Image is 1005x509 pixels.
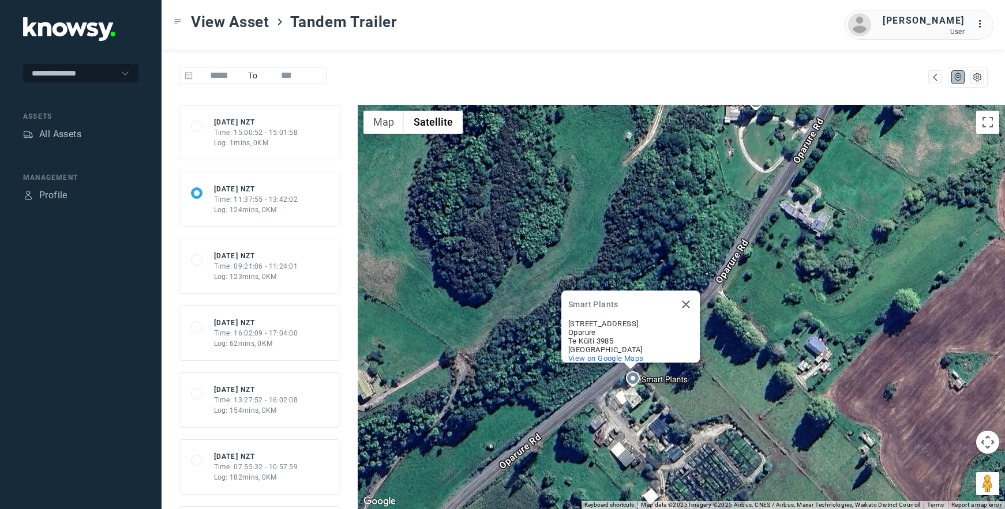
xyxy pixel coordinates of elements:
[214,194,298,205] div: Time: 11:37:55 - 13:42:02
[568,328,672,337] div: Oparure
[174,18,182,26] div: Toggle Menu
[214,318,298,328] div: [DATE] NZT
[976,431,999,454] button: Map camera controls
[214,451,298,462] div: [DATE] NZT
[214,384,298,395] div: [DATE] NZT
[23,188,67,202] a: ProfileProfile
[23,129,33,139] div: Assets
[568,319,672,328] div: [STREET_ADDRESS]
[245,67,260,84] span: To
[672,291,700,318] button: Close
[23,127,81,141] a: AssetsAll Assets
[951,502,1002,508] a: Report a map error
[561,291,700,363] div: Smart Plants
[976,111,999,134] button: Toggle fullscreen view
[363,111,404,134] button: Show street map
[883,14,965,28] div: [PERSON_NAME]
[214,138,298,148] div: Log: 1mins, 0KM
[214,328,298,338] div: Time: 16:02:09 - 17:04:00
[977,20,988,28] tspan: ...
[584,501,634,509] button: Keyboard shortcuts
[214,338,298,349] div: Log: 62mins, 0KM
[39,127,81,141] div: All Assets
[976,17,990,31] div: :
[214,261,298,272] div: Time: 09:21:06 - 11:24:01
[568,337,672,345] div: Te Kūiti 3985
[23,111,138,122] div: Assets
[976,17,990,33] div: :
[23,172,138,183] div: Management
[214,405,298,416] div: Log: 154mins, 0KM
[361,494,399,509] img: Google
[404,111,463,134] button: Show satellite imagery
[214,127,298,138] div: Time: 15:00:52 - 15:01:58
[930,72,940,82] div: Map
[214,117,298,127] div: [DATE] NZT
[214,251,298,261] div: [DATE] NZT
[568,300,672,309] div: Smart Plants
[290,12,397,32] span: Tandem Trailer
[976,472,999,495] button: Drag Pegman onto the map to open Street View
[191,12,269,32] span: View Asset
[214,184,298,194] div: [DATE] NZT
[972,72,982,82] div: List
[214,472,298,482] div: Log: 182mins, 0KM
[927,502,944,508] a: Terms (opens in new tab)
[361,494,399,509] a: Open this area in Google Maps (opens a new window)
[214,462,298,472] div: Time: 07:55:32 - 10:57:59
[214,205,298,215] div: Log: 124mins, 0KM
[568,354,644,363] a: View on Google Maps
[23,190,33,201] div: Profile
[641,502,920,508] span: Map data ©2025 Imagery ©2025 Airbus, CNES / Airbus, Maxar Technologies, Waikato District Council
[275,17,284,27] div: >
[214,272,298,282] div: Log: 123mins, 0KM
[953,72,963,82] div: Map
[568,345,672,354] div: [GEOGRAPHIC_DATA]
[848,13,871,36] img: avatar.png
[883,28,965,36] div: User
[214,395,298,405] div: Time: 13:27:52 - 16:02:08
[39,188,67,202] div: Profile
[23,17,115,41] img: Application Logo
